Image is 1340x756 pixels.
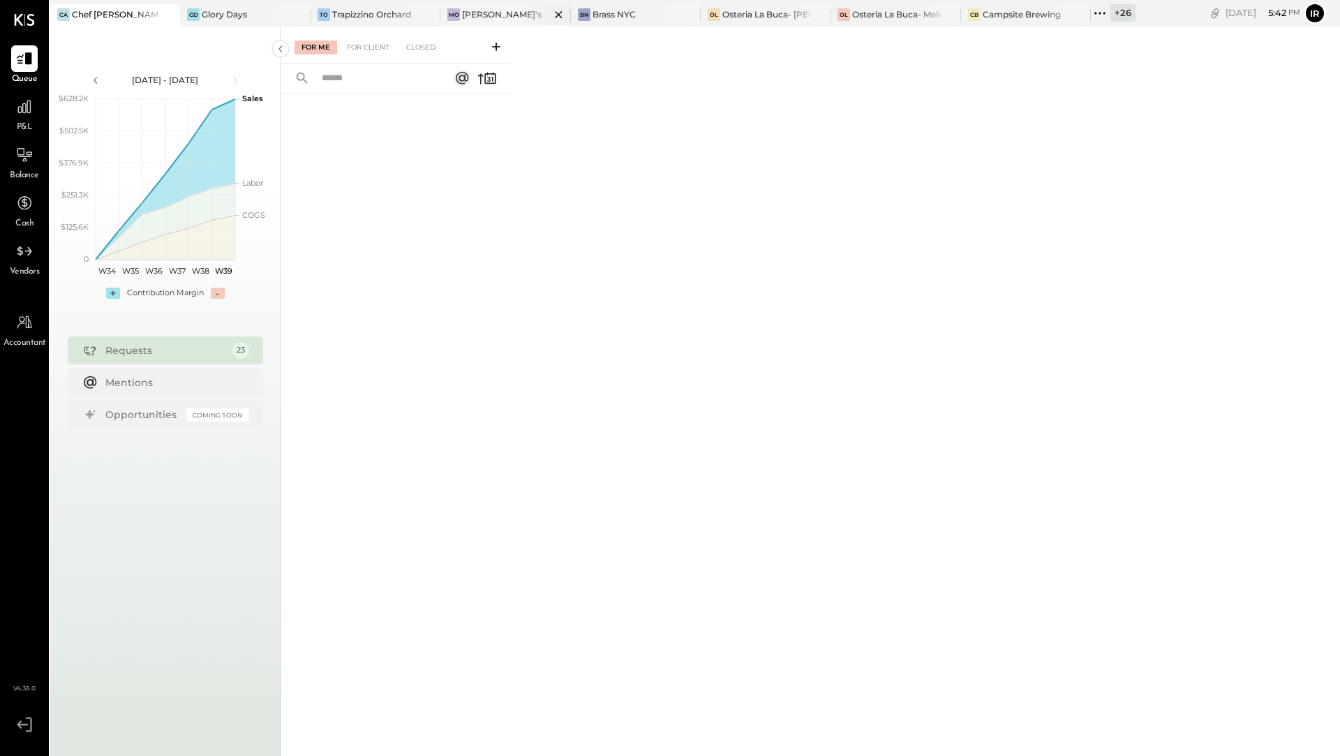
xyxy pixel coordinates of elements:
text: $125.6K [61,222,89,232]
a: Balance [1,142,48,182]
div: Requests [105,343,225,357]
div: [PERSON_NAME]'s [462,8,542,20]
text: W34 [98,266,117,276]
div: Coming Soon [186,408,249,422]
div: Campsite Brewing [983,8,1061,20]
text: Labor [242,178,263,188]
div: BN [578,8,590,21]
div: For Client [340,40,396,54]
div: + [106,288,120,299]
div: Contribution Margin [127,288,204,299]
a: Vendors [1,238,48,279]
div: Glory Days [202,8,247,20]
div: Closed [399,40,442,54]
text: W35 [122,266,139,276]
text: W37 [168,266,185,276]
div: Osteria La Buca- Melrose [852,8,939,20]
div: [DATE] - [DATE] [106,74,225,86]
text: Sales [242,94,263,103]
text: $502.5K [59,126,89,135]
a: Cash [1,190,48,230]
div: copy link [1208,6,1222,20]
span: Cash [15,218,33,230]
div: Chef [PERSON_NAME]'s Vineyard Restaurant [72,8,159,20]
div: Mo [447,8,460,21]
div: Osteria La Buca- [PERSON_NAME][GEOGRAPHIC_DATA] [722,8,810,20]
span: Accountant [3,337,46,350]
text: COGS [242,210,265,220]
span: Balance [10,170,39,182]
text: $628.2K [59,94,89,103]
text: $376.9K [59,158,89,168]
text: W38 [191,266,209,276]
span: Queue [12,73,38,86]
a: P&L [1,94,48,134]
div: CA [57,8,70,21]
text: W36 [144,266,162,276]
text: W39 [214,266,232,276]
div: [DATE] [1226,6,1300,20]
div: + 26 [1110,4,1136,22]
div: TO [318,8,330,21]
div: Trapizzino Orchard [332,8,411,20]
div: OL [708,8,720,21]
span: P&L [17,121,33,134]
div: - [211,288,225,299]
div: GD [187,8,200,21]
div: Opportunities [105,408,179,422]
div: For Me [295,40,337,54]
a: Queue [1,45,48,86]
div: Mentions [105,376,242,390]
div: 23 [232,342,249,359]
span: Vendors [10,266,40,279]
div: CB [968,8,981,21]
div: Brass NYC [593,8,636,20]
text: $251.3K [61,190,89,200]
text: 0 [84,254,89,264]
div: OL [837,8,850,21]
button: Ir [1304,2,1326,24]
a: Accountant [1,309,48,350]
